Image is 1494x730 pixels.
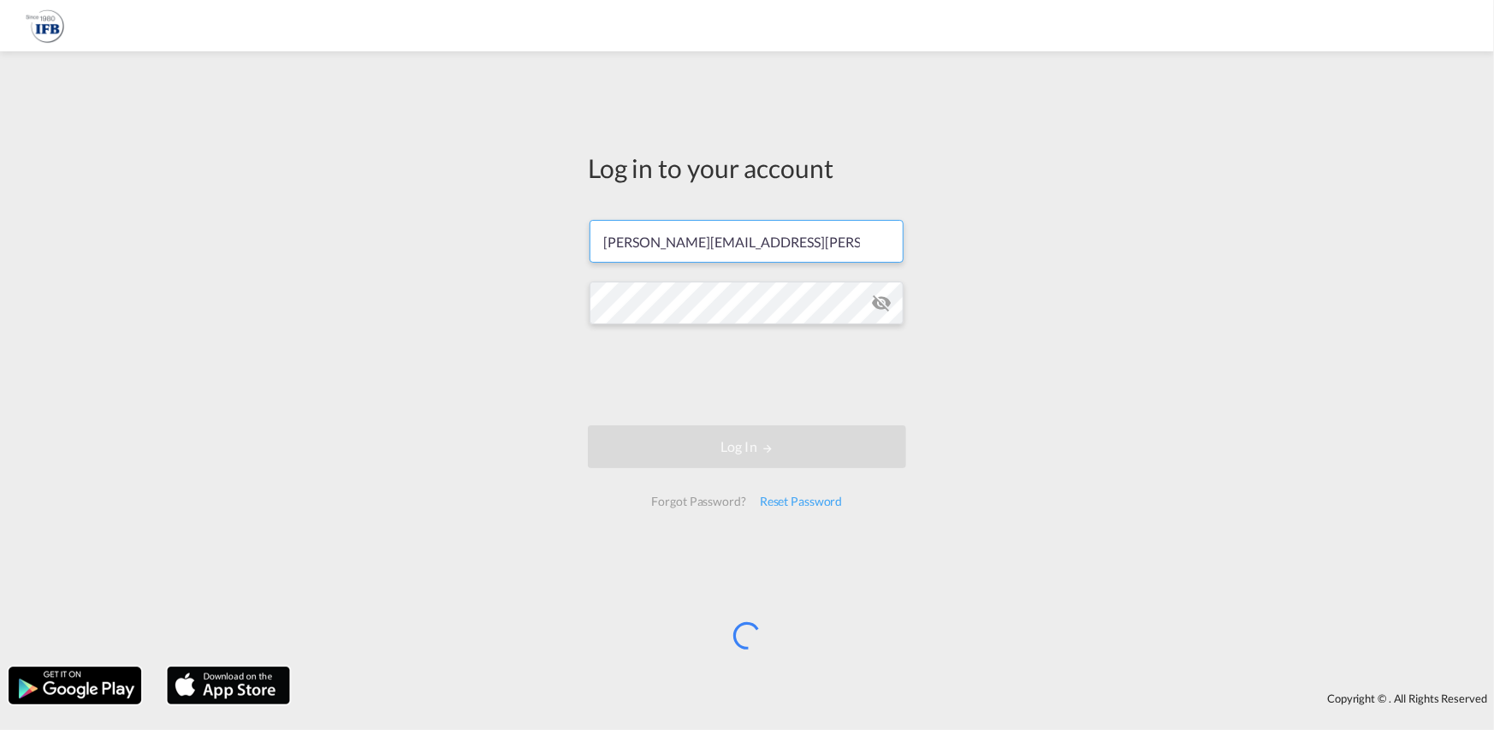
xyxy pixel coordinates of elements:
md-icon: icon-eye-off [871,293,892,313]
iframe: reCAPTCHA [617,341,877,408]
div: Reset Password [753,486,850,517]
div: Copyright © . All Rights Reserved [299,684,1494,713]
button: LOGIN [588,425,906,468]
div: Log in to your account [588,150,906,186]
img: apple.png [165,665,292,706]
div: Forgot Password? [644,486,752,517]
img: b628ab10256c11eeb52753acbc15d091.png [26,7,64,45]
img: google.png [7,665,143,706]
input: Enter email/phone number [590,220,904,263]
